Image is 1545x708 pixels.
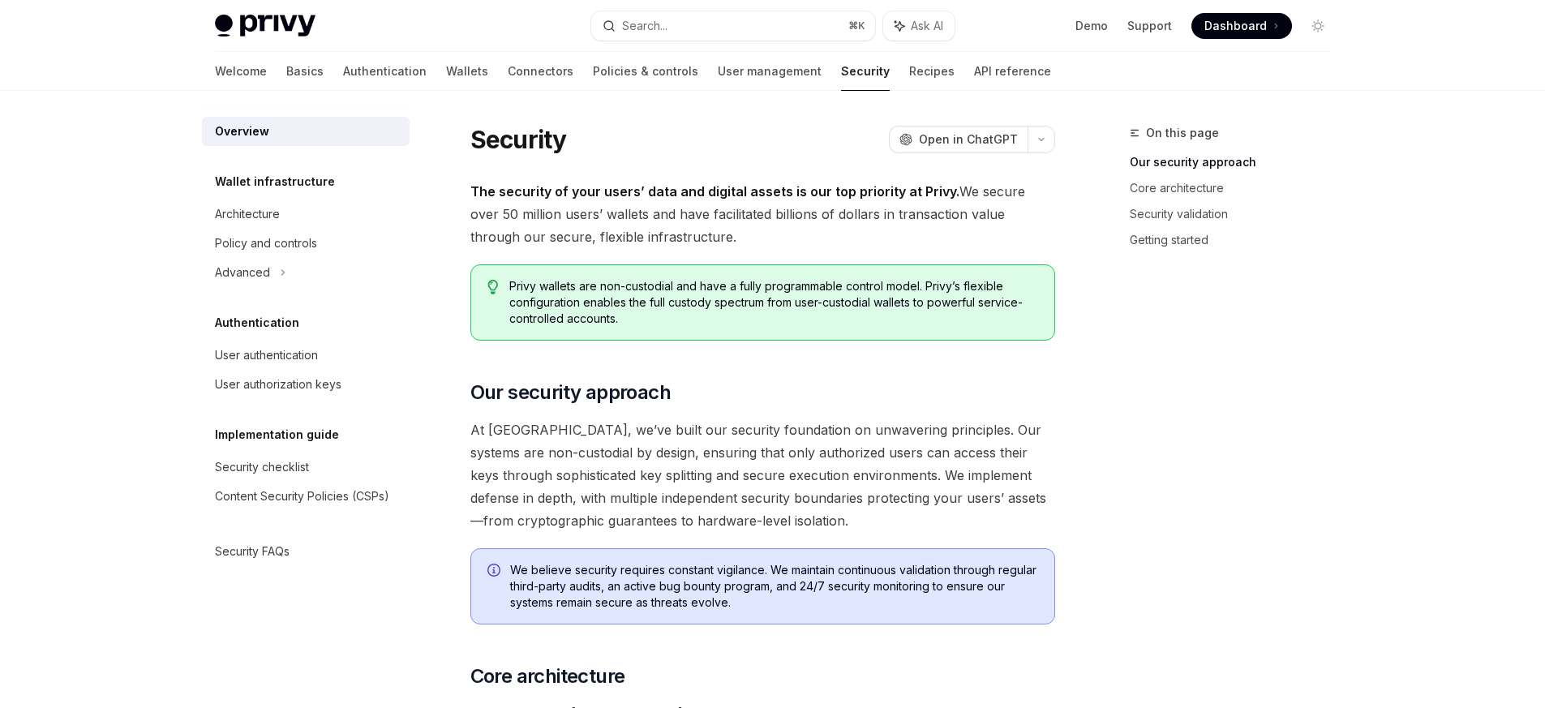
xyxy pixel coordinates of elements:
a: Security validation [1130,201,1344,227]
span: At [GEOGRAPHIC_DATA], we’ve built our security foundation on unwavering principles. Our systems a... [470,418,1055,532]
a: Wallets [446,52,488,91]
h1: Security [470,125,567,154]
span: Ask AI [911,18,943,34]
a: Policy and controls [202,229,410,258]
a: Core architecture [1130,175,1344,201]
a: Support [1127,18,1172,34]
a: Overview [202,117,410,146]
a: Demo [1075,18,1108,34]
div: Architecture [215,204,280,224]
div: Search... [622,16,667,36]
strong: The security of your users’ data and digital assets is our top priority at Privy. [470,183,959,200]
span: On this page [1146,123,1219,143]
div: Advanced [215,263,270,282]
span: ⌘ K [848,19,865,32]
a: Connectors [508,52,573,91]
span: Our security approach [470,380,671,405]
div: Security checklist [215,457,309,477]
a: Authentication [343,52,427,91]
a: Security FAQs [202,537,410,566]
a: User management [718,52,822,91]
img: light logo [215,15,315,37]
a: Architecture [202,200,410,229]
span: Privy wallets are non-custodial and have a fully programmable control model. Privy’s flexible con... [509,278,1037,327]
span: Core architecture [470,663,625,689]
a: Recipes [909,52,955,91]
div: Overview [215,122,269,141]
a: Security checklist [202,453,410,482]
a: User authorization keys [202,370,410,399]
a: Dashboard [1191,13,1292,39]
h5: Implementation guide [215,425,339,444]
a: Welcome [215,52,267,91]
a: Getting started [1130,227,1344,253]
div: Content Security Policies (CSPs) [215,487,389,506]
a: User authentication [202,341,410,370]
div: Policy and controls [215,234,317,253]
h5: Wallet infrastructure [215,172,335,191]
a: Our security approach [1130,149,1344,175]
a: Policies & controls [593,52,698,91]
span: We believe security requires constant vigilance. We maintain continuous validation through regula... [510,562,1038,611]
div: User authentication [215,345,318,365]
div: User authorization keys [215,375,341,394]
button: Open in ChatGPT [889,126,1028,153]
span: Dashboard [1204,18,1267,34]
svg: Info [487,564,504,580]
div: Security FAQs [215,542,290,561]
span: Open in ChatGPT [919,131,1018,148]
button: Toggle dark mode [1305,13,1331,39]
a: Content Security Policies (CSPs) [202,482,410,511]
a: API reference [974,52,1051,91]
svg: Tip [487,280,499,294]
h5: Authentication [215,313,299,333]
span: We secure over 50 million users’ wallets and have facilitated billions of dollars in transaction ... [470,180,1055,248]
a: Basics [286,52,324,91]
button: Ask AI [883,11,955,41]
button: Search...⌘K [591,11,875,41]
a: Security [841,52,890,91]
